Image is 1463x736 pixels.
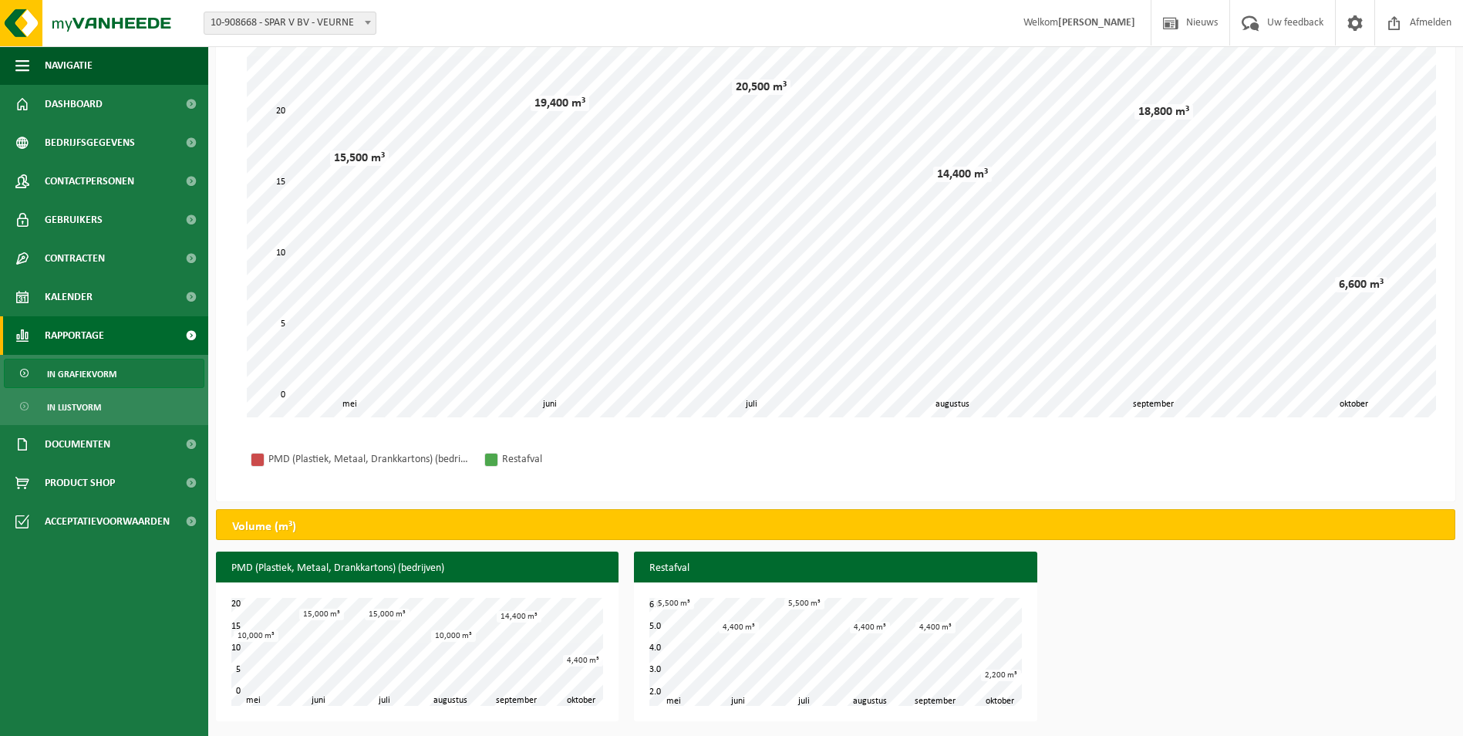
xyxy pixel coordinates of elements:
div: 10,000 m³ [234,630,278,642]
div: 5,500 m³ [654,598,694,609]
div: 14,400 m³ [497,611,541,623]
span: Bedrijfsgegevens [45,123,135,162]
span: Dashboard [45,85,103,123]
span: Product Shop [45,464,115,502]
div: PMD (Plastiek, Metaal, Drankkartons) (bedrijven) [268,450,469,469]
div: Restafval [502,450,703,469]
span: Kalender [45,278,93,316]
div: 4,400 m³ [850,622,890,633]
strong: [PERSON_NAME] [1058,17,1135,29]
div: 4,400 m³ [563,655,603,667]
div: 4,400 m³ [719,622,759,633]
div: 4,400 m³ [915,622,956,633]
div: 18,800 m³ [1134,104,1193,120]
span: Navigatie [45,46,93,85]
div: 6,600 m³ [1335,277,1387,292]
a: In lijstvorm [4,392,204,421]
h3: PMD (Plastiek, Metaal, Drankkartons) (bedrijven) [216,552,619,586]
div: 10,000 m³ [431,630,476,642]
span: 10-908668 - SPAR V BV - VEURNE [204,12,376,34]
span: In grafiekvorm [47,360,116,389]
div: 2,200 m³ [981,670,1021,681]
div: 15,000 m³ [365,609,410,620]
div: 15,000 m³ [299,609,344,620]
h3: Restafval [634,552,1037,586]
span: Acceptatievoorwaarden [45,502,170,541]
h2: Volume (m³) [217,510,312,544]
div: 5,500 m³ [784,598,824,609]
span: In lijstvorm [47,393,101,422]
div: 19,400 m³ [531,96,589,111]
span: 10-908668 - SPAR V BV - VEURNE [204,12,376,35]
span: Contracten [45,239,105,278]
span: Contactpersonen [45,162,134,201]
div: 20,500 m³ [732,79,790,95]
a: In grafiekvorm [4,359,204,388]
span: Rapportage [45,316,104,355]
span: Documenten [45,425,110,464]
div: 14,400 m³ [933,167,992,182]
div: 15,500 m³ [330,150,389,166]
span: Gebruikers [45,201,103,239]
